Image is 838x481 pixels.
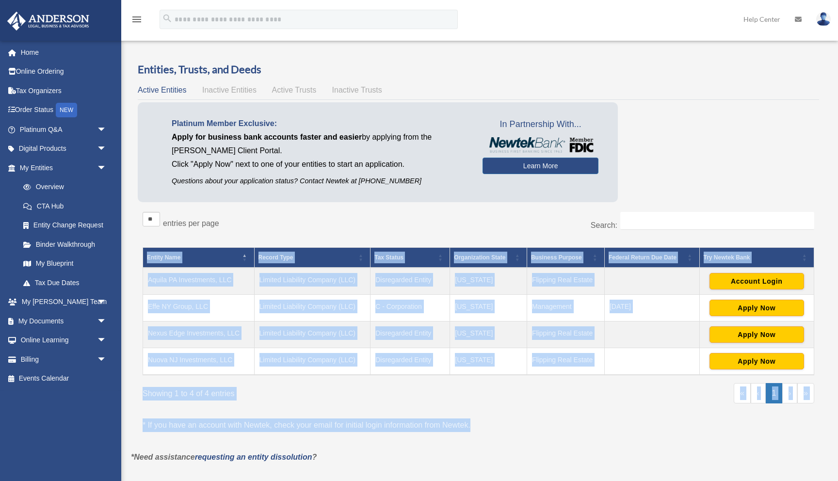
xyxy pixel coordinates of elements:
[172,117,468,130] p: Platinum Member Exclusive:
[143,248,255,268] th: Entity Name: Activate to invert sorting
[14,254,116,273] a: My Blueprint
[97,139,116,159] span: arrow_drop_down
[254,248,371,268] th: Record Type: Activate to sort
[609,254,677,261] span: Federal Return Due Date
[709,300,804,316] button: Apply Now
[7,350,121,369] a: Billingarrow_drop_down
[454,254,505,261] span: Organization State
[371,321,450,348] td: Disregarded Entity
[202,86,257,94] span: Inactive Entities
[143,268,255,295] td: Aquila PA Investments, LLC
[97,292,116,312] span: arrow_drop_down
[591,221,617,229] label: Search:
[531,254,582,261] span: Business Purpose
[527,268,604,295] td: Flipping Real Estate
[97,120,116,140] span: arrow_drop_down
[172,175,468,187] p: Questions about your application status? Contact Newtek at [PHONE_NUMBER]
[371,348,450,375] td: Disregarded Entity
[709,353,804,369] button: Apply Now
[143,418,814,432] p: * If you have an account with Newtek, check your email for initial login information from Newtek.
[131,453,317,461] em: *Need assistance ?
[7,139,121,159] a: Digital Productsarrow_drop_down
[709,273,804,289] button: Account Login
[7,292,121,312] a: My [PERSON_NAME] Teamarrow_drop_down
[371,248,450,268] th: Tax Status: Activate to sort
[172,130,468,158] p: by applying from the [PERSON_NAME] Client Portal.
[14,216,116,235] a: Entity Change Request
[14,196,116,216] a: CTA Hub
[97,158,116,178] span: arrow_drop_down
[143,295,255,321] td: Effe NY Group, LLC
[734,383,751,403] a: First
[450,268,527,295] td: [US_STATE]
[7,100,121,120] a: Order StatusNEW
[143,348,255,375] td: Nuova NJ Investments, LLC
[816,12,831,26] img: User Pic
[450,295,527,321] td: [US_STATE]
[14,177,112,197] a: Overview
[704,252,800,263] div: Try Newtek Bank
[527,321,604,348] td: Flipping Real Estate
[797,383,814,403] a: Last
[162,13,173,24] i: search
[131,14,143,25] i: menu
[709,277,804,285] a: Account Login
[371,295,450,321] td: C - Corporation
[138,86,186,94] span: Active Entities
[172,133,362,141] span: Apply for business bank accounts faster and easier
[371,268,450,295] td: Disregarded Entity
[163,219,219,227] label: entries per page
[97,331,116,351] span: arrow_drop_down
[766,383,783,403] a: 1
[7,62,121,81] a: Online Ordering
[254,295,371,321] td: Limited Liability Company (LLC)
[97,311,116,331] span: arrow_drop_down
[172,158,468,171] p: Click "Apply Now" next to one of your entities to start an application.
[7,158,116,177] a: My Entitiesarrow_drop_down
[374,254,403,261] span: Tax Status
[483,158,598,174] a: Learn More
[7,369,121,388] a: Events Calendar
[483,117,598,132] span: In Partnership With...
[147,254,180,261] span: Entity Name
[527,295,604,321] td: Management
[450,348,527,375] td: [US_STATE]
[4,12,92,31] img: Anderson Advisors Platinum Portal
[604,248,699,268] th: Federal Return Due Date: Activate to sort
[332,86,382,94] span: Inactive Trusts
[7,43,121,62] a: Home
[487,137,594,153] img: NewtekBankLogoSM.png
[14,235,116,254] a: Binder Walkthrough
[527,248,604,268] th: Business Purpose: Activate to sort
[450,321,527,348] td: [US_STATE]
[782,383,797,403] a: Next
[131,17,143,25] a: menu
[56,103,77,117] div: NEW
[258,254,293,261] span: Record Type
[195,453,312,461] a: requesting an entity dissolution
[450,248,527,268] th: Organization State: Activate to sort
[138,62,819,77] h3: Entities, Trusts, and Deeds
[7,331,121,350] a: Online Learningarrow_drop_down
[7,81,121,100] a: Tax Organizers
[527,348,604,375] td: Flipping Real Estate
[254,268,371,295] td: Limited Liability Company (LLC)
[272,86,317,94] span: Active Trusts
[254,321,371,348] td: Limited Liability Company (LLC)
[7,120,121,139] a: Platinum Q&Aarrow_drop_down
[604,295,699,321] td: [DATE]
[97,350,116,369] span: arrow_drop_down
[751,383,766,403] a: Previous
[143,321,255,348] td: Nexus Edge Investments, LLC
[7,311,121,331] a: My Documentsarrow_drop_down
[699,248,814,268] th: Try Newtek Bank : Activate to sort
[254,348,371,375] td: Limited Liability Company (LLC)
[709,326,804,343] button: Apply Now
[143,383,471,401] div: Showing 1 to 4 of 4 entries
[14,273,116,292] a: Tax Due Dates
